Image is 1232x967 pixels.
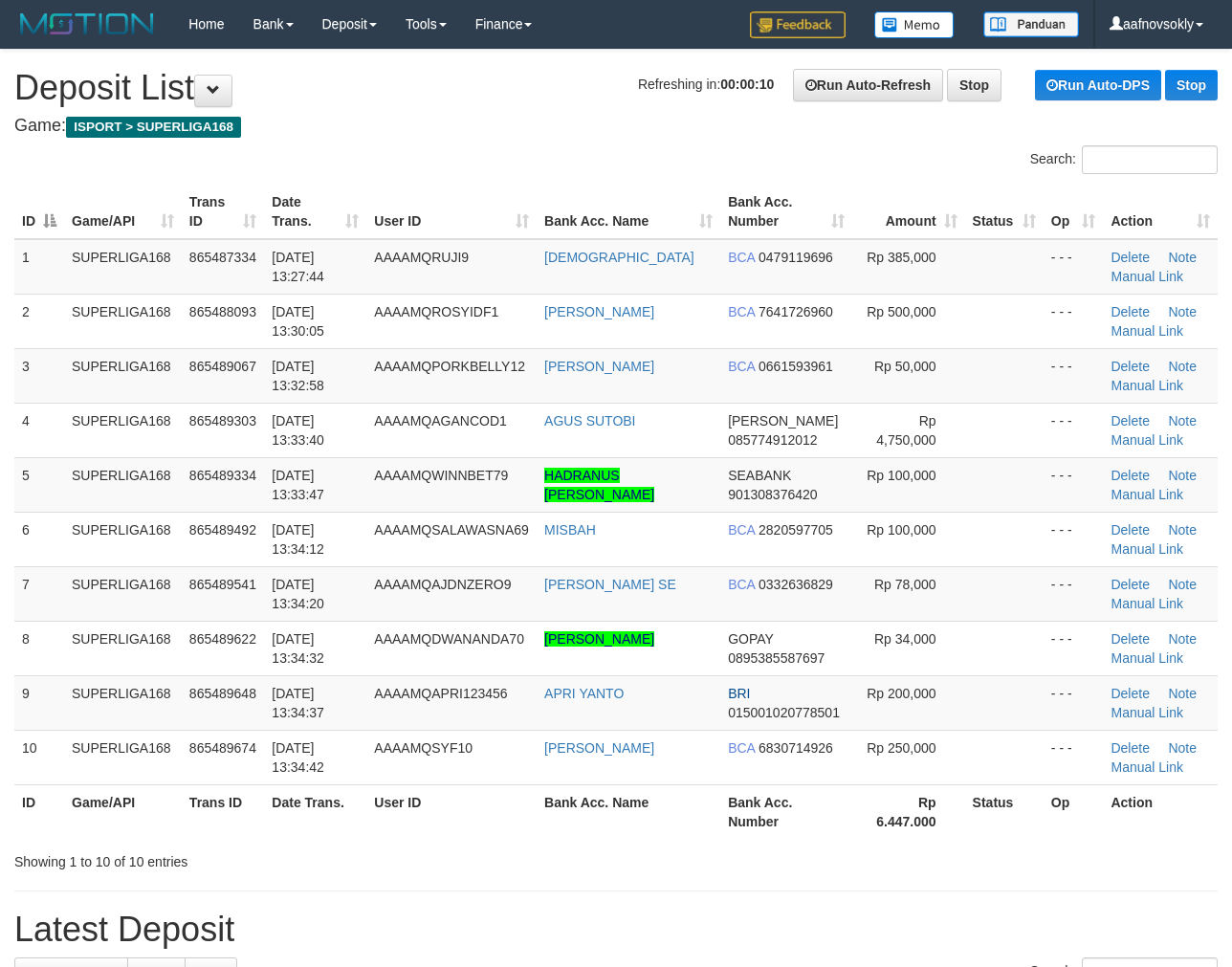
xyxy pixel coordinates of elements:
[1111,487,1183,502] a: Manual Link
[759,250,833,265] span: Copy 0479119696 to clipboard
[1168,250,1197,265] a: Note
[374,359,525,374] span: AAAAMQPORKBELLY12
[189,468,256,483] span: 865489334
[14,675,64,730] td: 9
[537,185,720,239] th: Bank Acc. Name: activate to sort column ascending
[182,185,264,239] th: Trans ID: activate to sort column ascending
[1044,239,1104,295] td: - - -
[728,468,791,483] span: SEABANK
[852,185,964,239] th: Amount: activate to sort column ascending
[759,304,833,319] span: Copy 7641726960 to clipboard
[1044,730,1104,784] td: - - -
[867,250,935,265] span: Rp 385,000
[366,784,537,839] th: User ID
[1165,70,1218,100] a: Stop
[272,740,324,775] span: [DATE] 13:34:42
[189,631,256,647] span: 865489622
[750,11,846,38] img: Feedback.jpg
[14,730,64,784] td: 10
[1111,522,1149,538] a: Delete
[544,250,694,265] a: [DEMOGRAPHIC_DATA]
[983,11,1079,37] img: panduan.png
[14,566,64,621] td: 7
[544,468,654,502] a: HADRANUS [PERSON_NAME]
[544,304,654,319] a: [PERSON_NAME]
[14,621,64,675] td: 8
[1044,185,1104,239] th: Op: activate to sort column ascending
[1035,70,1161,100] a: Run Auto-DPS
[1111,432,1183,448] a: Manual Link
[14,348,64,403] td: 3
[537,784,720,839] th: Bank Acc. Name
[1111,705,1183,720] a: Manual Link
[759,359,833,374] span: Copy 0661593961 to clipboard
[867,304,935,319] span: Rp 500,000
[64,403,182,457] td: SUPERLIGA168
[1103,185,1218,239] th: Action: activate to sort column ascending
[1168,413,1197,429] a: Note
[374,468,508,483] span: AAAAMQWINNBET79
[14,239,64,295] td: 1
[1044,457,1104,512] td: - - -
[728,740,755,756] span: BCA
[544,686,624,701] a: APRI YANTO
[64,566,182,621] td: SUPERLIGA168
[1044,403,1104,457] td: - - -
[14,845,499,871] div: Showing 1 to 10 of 10 entries
[947,69,1001,101] a: Stop
[793,69,943,101] a: Run Auto-Refresh
[728,432,817,448] span: Copy 085774912012 to clipboard
[64,784,182,839] th: Game/API
[720,185,852,239] th: Bank Acc. Number: activate to sort column ascending
[14,294,64,348] td: 2
[1111,577,1149,592] a: Delete
[1044,784,1104,839] th: Op
[867,740,935,756] span: Rp 250,000
[1111,323,1183,339] a: Manual Link
[14,117,1218,136] h4: Game:
[1168,577,1197,592] a: Note
[14,784,64,839] th: ID
[64,239,182,295] td: SUPERLIGA168
[759,522,833,538] span: Copy 2820597705 to clipboard
[272,686,324,720] span: [DATE] 13:34:37
[182,784,264,839] th: Trans ID
[64,185,182,239] th: Game/API: activate to sort column ascending
[544,359,654,374] a: [PERSON_NAME]
[544,577,676,592] a: [PERSON_NAME] SE
[272,468,324,502] span: [DATE] 13:33:47
[374,686,507,701] span: AAAAMQAPRI123456
[272,250,324,284] span: [DATE] 13:27:44
[759,577,833,592] span: Copy 0332636829 to clipboard
[189,522,256,538] span: 865489492
[1111,759,1183,775] a: Manual Link
[759,740,833,756] span: Copy 6830714926 to clipboard
[1111,686,1149,701] a: Delete
[272,413,324,448] span: [DATE] 13:33:40
[272,631,324,666] span: [DATE] 13:34:32
[874,11,955,38] img: Button%20Memo.svg
[638,77,774,92] span: Refreshing in:
[1168,359,1197,374] a: Note
[272,577,324,611] span: [DATE] 13:34:20
[867,468,935,483] span: Rp 100,000
[1044,675,1104,730] td: - - -
[1044,294,1104,348] td: - - -
[544,413,635,429] a: AGUS SUTOBI
[728,359,755,374] span: BCA
[14,911,1218,949] h1: Latest Deposit
[728,413,838,429] span: [PERSON_NAME]
[1111,740,1149,756] a: Delete
[374,631,524,647] span: AAAAMQDWANANDA70
[1044,512,1104,566] td: - - -
[544,740,654,756] a: [PERSON_NAME]
[728,705,840,720] span: Copy 015001020778501 to clipboard
[374,740,473,756] span: AAAAMQSYF10
[272,304,324,339] span: [DATE] 13:30:05
[66,117,241,138] span: ISPORT > SUPERLIGA168
[874,577,936,592] span: Rp 78,000
[728,304,755,319] span: BCA
[14,185,64,239] th: ID: activate to sort column descending
[1111,359,1149,374] a: Delete
[264,185,366,239] th: Date Trans.: activate to sort column ascending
